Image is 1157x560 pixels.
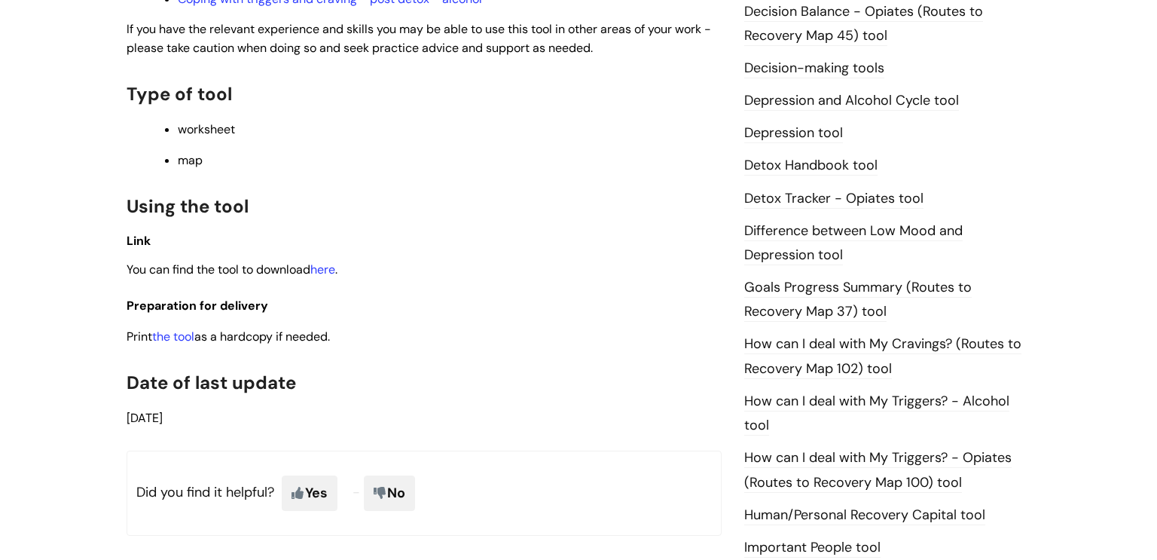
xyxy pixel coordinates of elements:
[310,262,335,277] a: here
[127,329,194,344] span: Print
[127,262,337,277] span: You can find the tool to download .
[744,59,884,78] a: Decision-making tools
[744,538,881,558] a: Important People tool
[744,506,985,525] a: Human/Personal Recovery Capital tool
[744,189,923,209] a: Detox Tracker - Opiates tool
[127,82,232,106] span: Type of tool
[744,91,959,111] a: Depression and Alcohol Cycle tool
[744,335,1021,378] a: How can I deal with My Cravings? (Routes to Recovery Map 102) tool
[127,298,268,314] span: Preparation for delivery
[744,392,1009,436] a: How can I deal with My Triggers? - Alcohol tool
[744,448,1012,492] a: How can I deal with My Triggers? - Opiates (Routes to Recovery Map 100) tool
[744,278,972,322] a: Goals Progress Summary (Routes to Recovery Map 37) tool
[744,2,983,46] a: Decision Balance - Opiates (Routes to Recovery Map 45) tool
[178,121,235,137] span: worksheet
[127,451,722,535] p: Did you find it helpful?
[364,476,415,510] span: No
[744,222,963,265] a: Difference between Low Mood and Depression tool
[152,329,194,344] a: the tool
[178,152,203,168] span: map
[127,233,151,249] span: Link
[127,410,163,426] span: [DATE]
[744,124,843,143] a: Depression tool
[282,476,337,510] span: Yes
[744,156,878,176] a: Detox Handbook tool
[127,371,296,394] span: Date of last update
[194,329,330,344] span: as a hardcopy if needed.
[127,194,249,218] span: Using the tool
[127,21,711,56] span: If you have the relevant experience and skills you may be able to use this tool in other areas of...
